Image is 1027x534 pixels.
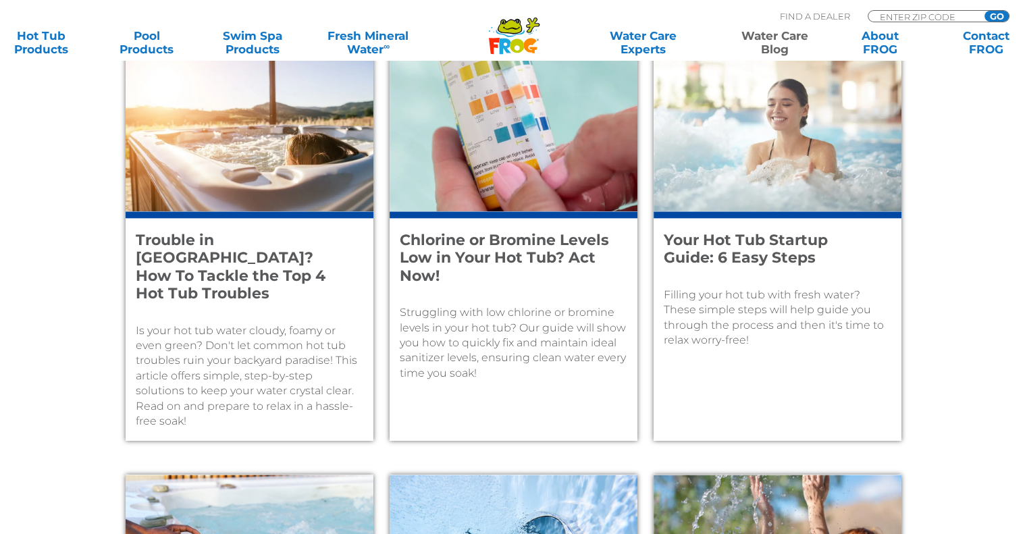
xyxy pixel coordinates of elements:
a: PoolProducts [105,29,188,56]
a: Water CareBlog [733,29,816,56]
input: GO [984,11,1009,22]
a: Swim SpaProducts [211,29,294,56]
h4: Your Hot Tub Startup Guide: 6 Easy Steps [664,232,873,267]
a: Water CareExperts [577,29,710,56]
p: Filling your hot tub with fresh water? These simple steps will help guide you through the process... [664,288,891,348]
p: Is your hot tub water cloudy, foamy or even green? Don't let common hot tub troubles ruin your ba... [136,323,363,429]
img: A woman relaxes in an outdoor hot tub and watches the sunset in the distance [126,38,373,211]
a: A woman relaxes in an outdoor hot tub and watches the sunset in the distanceTrouble in [GEOGRAPHI... [126,38,373,441]
h4: Trouble in [GEOGRAPHIC_DATA]? How To Tackle the Top 4 Hot Tub Troubles [136,232,345,303]
p: Struggling with low chlorine or bromine levels in your hot tub? Our guide will show you how to qu... [400,305,627,381]
a: AboutFROG [839,29,922,56]
a: Fresh MineralWater∞ [317,29,419,56]
a: Chlorine or Bromine Levels Low in Your Hot Tub? Act Now!Struggling with low chlorine or bromine l... [390,38,637,441]
a: Your Hot Tub Startup Guide: 6 Easy StepsFilling your hot tub with fresh water? These simple steps... [654,38,901,441]
h4: Chlorine or Bromine Levels Low in Your Hot Tub? Act Now! [400,232,609,285]
sup: ∞ [384,41,390,51]
input: Zip Code Form [878,11,970,22]
a: ContactFROG [945,29,1027,56]
p: Find A Dealer [780,10,850,22]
